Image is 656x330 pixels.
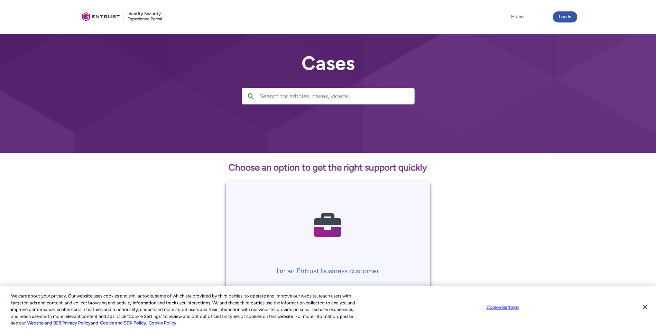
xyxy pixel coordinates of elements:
button: Close [637,300,653,315]
img: Contact Support [295,188,361,262]
p: Choose an option to get the right support quickly [112,161,544,174]
h2: Cases [242,53,415,74]
a: Cookie Policy [149,320,176,326]
a: Home [509,11,525,22]
button: Search [242,88,259,104]
a: Cookie and SDK Policy. [100,320,147,326]
input: Search for articles, cases, videos... [259,88,414,104]
a: More information about our cookie policy., opens in a new tab [27,320,91,326]
a: I'm an Entrust business customer [226,181,430,276]
div: We care about your privacy. Our website uses cookies and similar tools, some of which are provide... [11,293,361,327]
p: I'm an Entrust business customer [229,266,427,276]
button: Cookie Settings [481,301,525,314]
button: Log in [553,11,577,22]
